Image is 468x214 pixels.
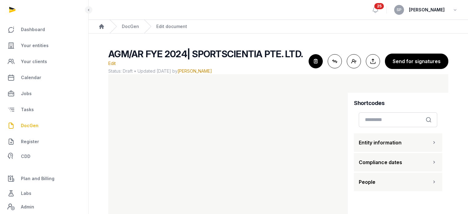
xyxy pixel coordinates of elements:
button: SP [394,5,404,15]
button: Entity information [354,133,442,152]
button: Send for signatures [385,54,448,69]
h4: Shortcodes [354,99,442,107]
span: AGM/AR FYE 2024| SPORTSCIENTIA PTE. LTD. [108,48,303,59]
span: Admin [21,203,34,211]
span: 25 [374,3,384,9]
span: DocGen [21,122,38,129]
span: Calendar [21,74,41,81]
a: Calendar [5,70,83,85]
a: DocGen [5,118,83,133]
span: Jobs [21,90,32,97]
span: Tasks [21,106,34,113]
span: Your entities [21,42,49,49]
a: Dashboard [5,22,83,37]
a: Register [5,134,83,149]
span: CDD [21,153,30,160]
a: Tasks [5,102,83,117]
span: Your clients [21,58,47,65]
div: Edit document [156,23,187,30]
button: People [354,173,442,191]
button: Compliance dates [354,153,442,172]
span: Labs [21,190,31,197]
span: Edit [108,61,116,66]
a: DocGen [122,23,139,30]
span: Register [21,138,39,145]
span: [PERSON_NAME] [178,68,212,74]
span: Dashboard [21,26,45,33]
a: CDD [5,150,83,163]
span: Entity information [359,139,402,146]
span: People [359,178,375,186]
span: SP [397,8,402,12]
a: Labs [5,186,83,201]
a: Plan and Billing [5,171,83,186]
span: Compliance dates [359,159,402,166]
span: Status: Draft • Updated [DATE] by [108,68,304,74]
a: Your entities [5,38,83,53]
a: Admin [5,201,83,213]
nav: Breadcrumb [89,20,468,34]
span: [PERSON_NAME] [409,6,445,14]
span: Plan and Billing [21,175,54,182]
a: Jobs [5,86,83,101]
a: Your clients [5,54,83,69]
